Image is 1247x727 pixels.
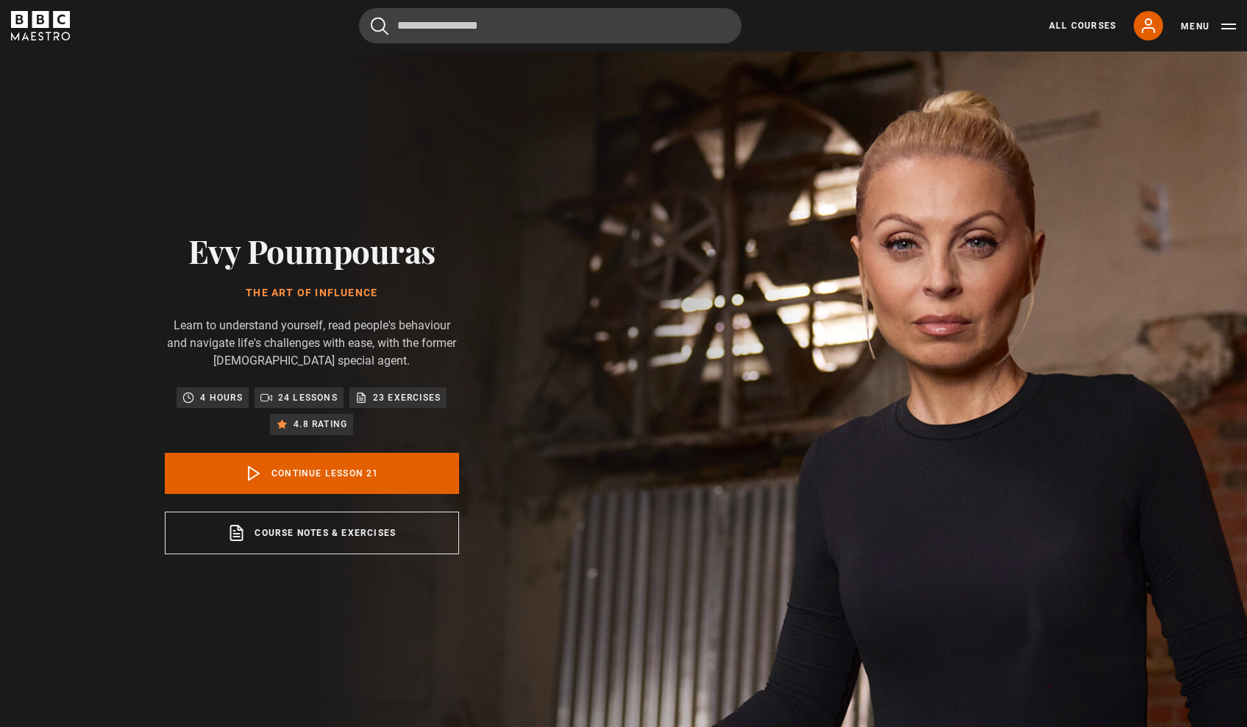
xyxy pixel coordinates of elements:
[165,512,459,554] a: Course notes & exercises
[359,8,742,43] input: Search
[165,232,459,269] h2: Evy Poumpouras
[165,453,459,494] a: Continue lesson 21
[294,417,347,431] p: 4.8 rating
[1181,19,1236,34] button: Toggle navigation
[11,11,70,40] svg: BBC Maestro
[165,287,459,299] h1: The Art of Influence
[165,317,459,370] p: Learn to understand yourself, read people's behaviour and navigate life's challenges with ease, w...
[373,390,441,405] p: 23 exercises
[1049,19,1116,32] a: All Courses
[371,17,388,35] button: Submit the search query
[278,390,338,405] p: 24 lessons
[200,390,242,405] p: 4 hours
